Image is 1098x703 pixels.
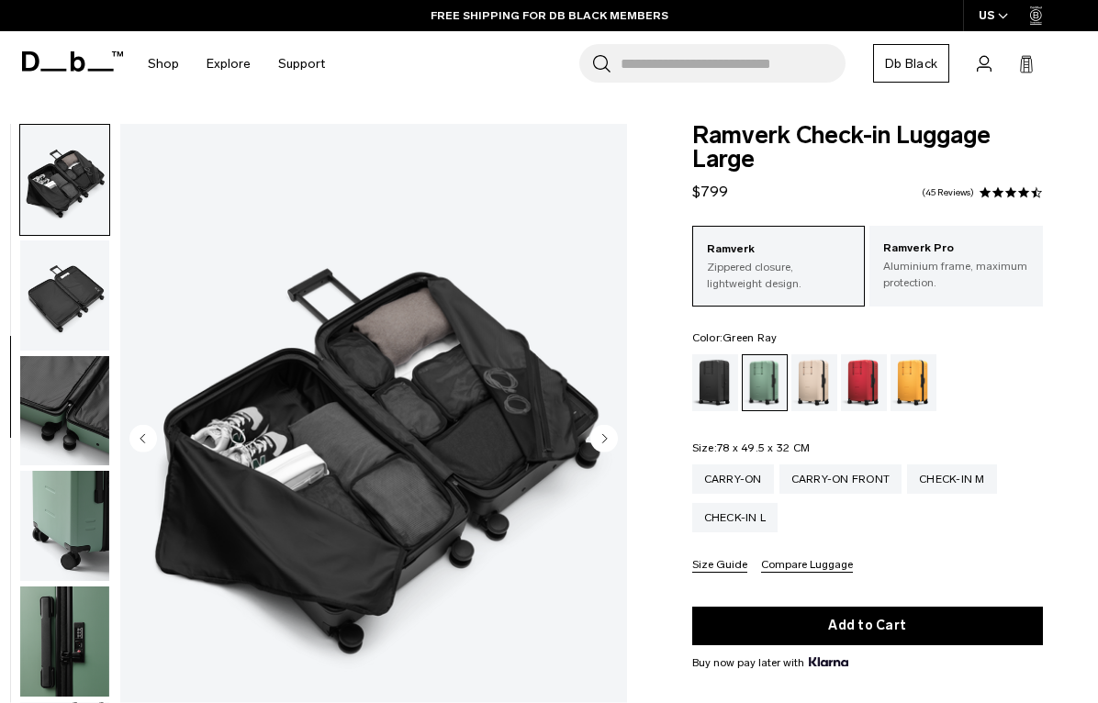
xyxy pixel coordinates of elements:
[20,240,109,351] img: Ramverk Check-in Luggage Large Green Ray
[692,124,1043,172] span: Ramverk Check-in Luggage Large
[791,354,837,411] a: Fogbow Beige
[692,464,774,494] a: Carry-on
[431,7,668,24] a: FREE SHIPPING FOR DB BLACK MEMBERS
[278,31,325,96] a: Support
[19,240,110,351] button: Ramverk Check-in Luggage Large Green Ray
[590,424,618,455] button: Next slide
[692,354,738,411] a: Black Out
[692,183,728,200] span: $799
[922,188,974,197] a: 45 reviews
[883,258,1029,291] p: Aluminium frame, maximum protection.
[692,442,811,453] legend: Size:
[742,354,788,411] a: Green Ray
[707,240,851,259] p: Ramverk
[809,657,848,666] img: {"height" => 20, "alt" => "Klarna"}
[717,441,810,454] span: 78 x 49.5 x 32 CM
[869,226,1043,305] a: Ramverk Pro Aluminium frame, maximum protection.
[692,559,747,573] button: Size Guide
[779,464,902,494] a: Carry-on Front
[20,356,109,466] img: Ramverk Check-in Luggage Large Green Ray
[883,240,1029,258] p: Ramverk Pro
[707,259,851,292] p: Zippered closure, lightweight design.
[841,354,887,411] a: Sprite Lightning Red
[129,424,157,455] button: Previous slide
[207,31,251,96] a: Explore
[19,124,110,236] button: Ramverk Check-in Luggage Large Green Ray
[134,31,339,96] nav: Main Navigation
[692,332,778,343] legend: Color:
[692,654,848,671] span: Buy now pay later with
[20,471,109,581] img: Ramverk Check-in Luggage Large Green Ray
[19,586,110,697] button: Ramverk Check-in Luggage Large Green Ray
[723,331,777,344] span: Green Ray
[907,464,997,494] a: Check-in M
[19,355,110,467] button: Ramverk Check-in Luggage Large Green Ray
[692,607,1043,645] button: Add to Cart
[873,44,949,83] a: Db Black
[20,586,109,697] img: Ramverk Check-in Luggage Large Green Ray
[148,31,179,96] a: Shop
[761,559,853,573] button: Compare Luggage
[891,354,936,411] a: Parhelion Orange
[692,503,779,532] a: Check-in L
[19,470,110,582] button: Ramverk Check-in Luggage Large Green Ray
[20,125,109,235] img: Ramverk Check-in Luggage Large Green Ray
